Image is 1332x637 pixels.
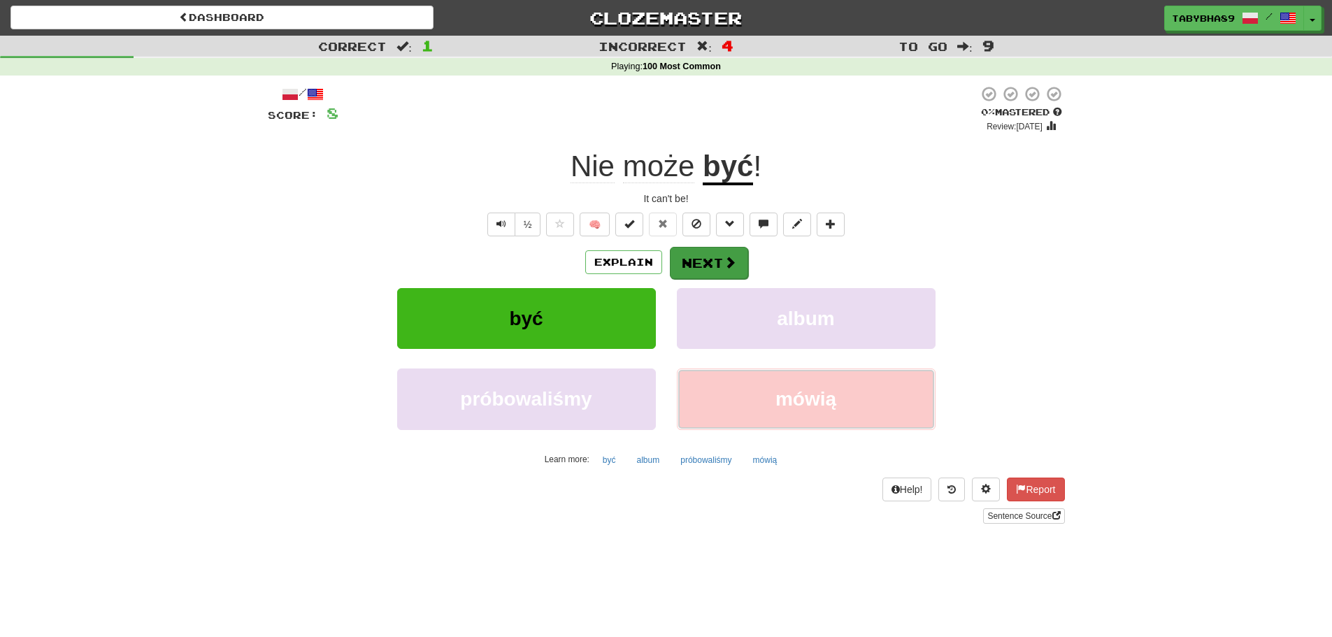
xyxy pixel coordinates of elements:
button: 🧠 [580,213,610,236]
u: być [703,150,753,185]
a: tabybha89 / [1164,6,1304,31]
button: Edit sentence (alt+d) [783,213,811,236]
span: To go [898,39,947,53]
button: Next [670,247,748,279]
span: Nie [571,150,615,183]
button: Report [1007,478,1064,501]
small: Learn more: [545,455,589,464]
span: 1 [422,37,434,54]
button: próbowaliśmy [673,450,739,471]
span: ! [753,150,761,182]
a: Sentence Source [983,508,1064,524]
button: Set this sentence to 100% Mastered (alt+m) [615,213,643,236]
button: być [397,288,656,349]
div: Mastered [978,106,1065,119]
span: 8 [327,104,338,122]
span: Score: [268,109,318,121]
button: mówią [677,368,936,429]
span: mówią [775,388,836,410]
button: Discuss sentence (alt+u) [750,213,778,236]
button: Reset to 0% Mastered (alt+r) [649,213,677,236]
span: być [509,308,543,329]
span: 4 [722,37,733,54]
div: It can't be! [268,192,1065,206]
button: album [677,288,936,349]
span: : [696,41,712,52]
span: tabybha89 [1172,12,1235,24]
span: : [957,41,973,52]
span: Incorrect [599,39,687,53]
span: / [1266,11,1273,21]
a: Dashboard [10,6,434,29]
button: Ignore sentence (alt+i) [682,213,710,236]
button: mówią [745,450,785,471]
small: Review: [DATE] [987,122,1043,131]
span: Correct [318,39,387,53]
button: Grammar (alt+g) [716,213,744,236]
span: : [396,41,412,52]
button: album [629,450,668,471]
span: próbowaliśmy [460,388,592,410]
span: album [777,308,834,329]
strong: 100 Most Common [643,62,721,71]
button: Favorite sentence (alt+f) [546,213,574,236]
a: Clozemaster [454,6,878,30]
button: Add to collection (alt+a) [817,213,845,236]
button: ½ [515,213,541,236]
span: może [623,150,695,183]
div: / [268,85,338,103]
button: próbowaliśmy [397,368,656,429]
span: 0 % [981,106,995,117]
button: Help! [882,478,932,501]
div: Text-to-speech controls [485,213,541,236]
button: być [595,450,624,471]
span: 9 [982,37,994,54]
button: Play sentence audio (ctl+space) [487,213,515,236]
button: Explain [585,250,662,274]
button: Round history (alt+y) [938,478,965,501]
